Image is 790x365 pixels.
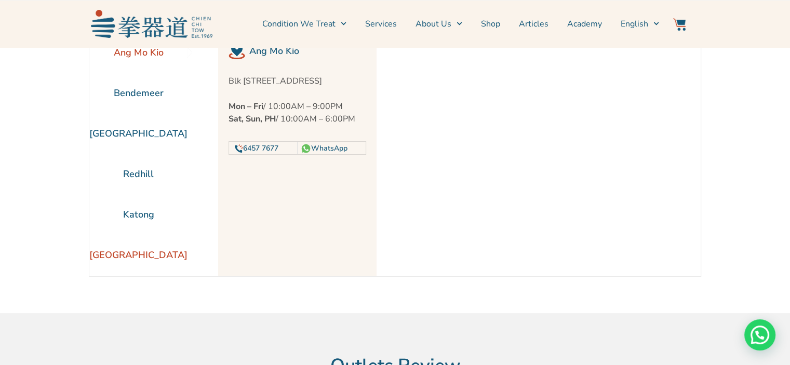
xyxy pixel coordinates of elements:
[262,11,346,37] a: Condition We Treat
[481,11,500,37] a: Shop
[365,11,397,37] a: Services
[416,11,462,37] a: About Us
[377,32,671,276] iframe: Chien Chi Tow Healthcare Ang Mo Kio
[229,113,276,125] strong: Sat, Sun, PH
[249,44,366,58] h2: Ang Mo Kio
[218,11,659,37] nav: Menu
[243,143,278,153] a: 6457 7677
[621,11,659,37] a: English
[519,11,548,37] a: Articles
[673,18,686,31] img: Website Icon-03
[229,100,366,125] p: / 10:00AM – 9:00PM / 10:00AM – 6:00PM
[567,11,602,37] a: Academy
[229,75,366,87] p: Blk [STREET_ADDRESS]
[229,101,263,112] strong: Mon – Fri
[311,143,347,153] a: WhatsApp
[621,18,648,30] span: English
